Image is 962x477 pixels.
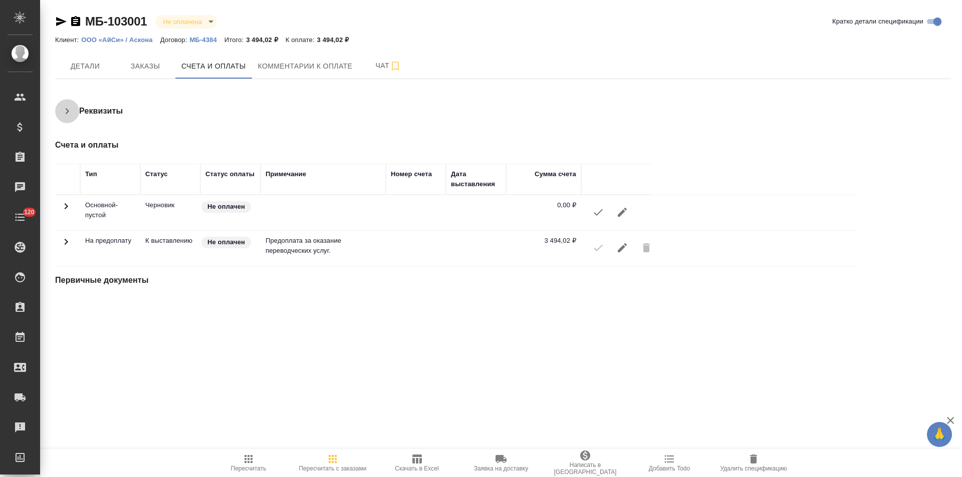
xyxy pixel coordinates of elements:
[451,169,501,189] div: Дата выставления
[246,36,286,44] p: 3 494,02 ₽
[317,36,357,44] p: 3 494,02 ₽
[389,60,401,72] svg: Подписаться
[286,36,317,44] p: К оплате:
[155,15,217,29] div: Не оплачена
[145,200,195,210] p: Можно менять сумму счета, создавать счет на предоплату, вносить изменения и пересчитывать специю
[60,206,72,214] span: Toggle Row Expanded
[55,274,652,286] h4: Первичные документы
[506,231,581,266] td: 3 494,02 ₽
[205,169,255,179] div: Статус оплаты
[266,169,306,179] div: Примечание
[224,36,246,44] p: Итого:
[55,36,81,44] p: Клиент:
[80,195,140,230] td: Основной-пустой
[55,16,67,28] button: Скопировать ссылку для ЯМессенджера
[18,207,41,217] span: 120
[81,35,160,44] a: ООО «АйСи» / Аскона
[535,169,576,179] div: Сумма счета
[181,60,246,73] span: Счета и оплаты
[207,202,245,212] p: Не оплачен
[610,200,634,224] button: Редактировать
[207,237,245,247] p: Не оплачен
[121,60,169,73] span: Заказы
[145,169,168,179] div: Статус
[81,36,160,44] p: ООО «АйСи» / Аскона
[506,195,581,230] td: 0,00 ₽
[55,139,652,151] h4: Счета и оплаты
[85,169,97,179] div: Тип
[189,36,224,44] p: МБ-4384
[610,236,634,260] button: Редактировать
[61,60,109,73] span: Детали
[80,231,140,266] td: На предоплату
[160,36,190,44] p: Договор:
[931,424,948,445] span: 🙏
[258,60,353,73] span: Комментарии к оплате
[79,105,123,117] h4: Реквизиты
[70,16,82,28] button: Скопировать ссылку
[391,169,432,179] div: Номер счета
[60,242,72,249] span: Toggle Row Expanded
[586,200,610,224] button: К выставлению
[145,236,195,246] p: Счет отправлен к выставлению в ардеп, но в 1С не выгружен еще, разблокировать можно только на сто...
[927,422,952,447] button: 🙏
[832,17,923,27] span: Кратко детали спецификации
[3,205,38,230] a: 120
[160,18,205,26] button: Не оплачена
[364,60,412,72] span: Чат
[189,35,224,44] a: МБ-4384
[266,236,381,256] p: Предоплата за оказание переводческих услуг.
[85,15,147,28] a: МБ-103001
